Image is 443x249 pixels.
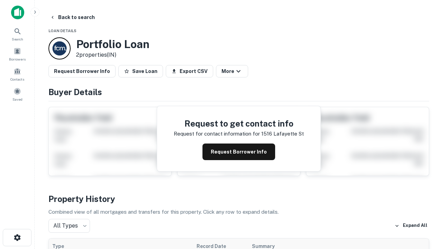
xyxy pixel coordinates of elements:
p: 2 properties (IN) [76,51,150,59]
h3: Portfolio Loan [76,38,150,51]
button: More [216,65,248,77]
div: All Types [48,219,90,233]
h4: Property History [48,193,429,205]
iframe: Chat Widget [408,194,443,227]
button: Expand All [393,221,429,231]
img: capitalize-icon.png [11,6,24,19]
a: Borrowers [2,45,33,63]
button: Export CSV [166,65,213,77]
p: 1516 lafayette st [261,130,304,138]
h4: Buyer Details [48,86,429,98]
button: Save Loan [118,65,163,77]
span: Contacts [10,76,24,82]
a: Saved [2,85,33,103]
h4: Request to get contact info [174,117,304,130]
span: Saved [12,96,22,102]
span: Borrowers [9,56,26,62]
p: Request for contact information for [174,130,260,138]
span: Search [12,36,23,42]
button: Back to search [47,11,98,24]
p: Combined view of all mortgages and transfers for this property. Click any row to expand details. [48,208,429,216]
button: Request Borrower Info [48,65,116,77]
button: Request Borrower Info [202,144,275,160]
a: Contacts [2,65,33,83]
span: Loan Details [48,29,76,33]
a: Search [2,25,33,43]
